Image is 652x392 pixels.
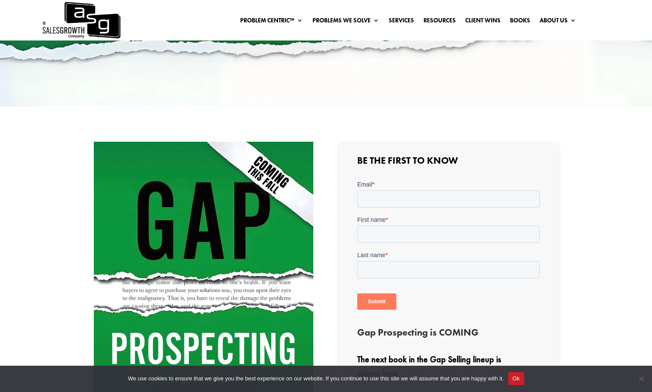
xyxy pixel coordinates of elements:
iframe: Form 0 [357,180,540,317]
button: Ok [508,372,524,385]
a: Books [510,17,530,27]
a: Services [389,17,414,27]
span: No [637,374,646,383]
a: Problem Centric™ [240,17,303,27]
strong: The next book in the Gap Selling lineup is almost here. [357,354,501,379]
a: Problems We Solve [312,17,379,27]
h3: Gap Prospecting is COMING [357,328,486,342]
a: About Us [540,17,576,27]
a: Client Wins [465,17,501,27]
h3: Be the First to Know [357,156,540,170]
a: Resources [423,17,456,27]
span: We use cookies to ensure that we give you the best experience on our website. If you continue to ... [128,374,504,383]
